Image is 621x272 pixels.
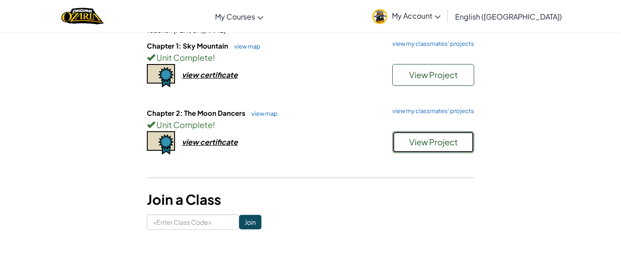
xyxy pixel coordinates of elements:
[247,110,278,117] a: view map
[147,41,230,50] span: Chapter 1: Sky Mountain
[392,11,441,20] span: My Account
[409,137,458,147] span: View Project
[451,4,566,29] a: English ([GEOGRAPHIC_DATA])
[147,214,239,230] input: <Enter Class Code>
[147,131,175,155] img: certificate-icon.png
[147,189,474,210] h3: Join a Class
[61,7,104,25] a: Ozaria by CodeCombat logo
[155,52,213,63] span: Unit Complete
[147,70,238,79] a: view certificate
[392,64,474,86] button: View Project
[182,137,238,147] div: view certificate
[155,119,213,130] span: Unit Complete
[409,69,458,80] span: View Project
[455,12,562,21] span: English ([GEOGRAPHIC_DATA])
[392,131,474,153] button: View Project
[230,43,260,50] a: view map
[147,64,175,88] img: certificate-icon.png
[239,215,261,229] input: Join
[210,4,268,29] a: My Courses
[368,2,445,30] a: My Account
[61,7,104,25] img: Home
[147,109,247,117] span: Chapter 2: The Moon Dancers
[213,52,215,63] span: !
[215,12,255,21] span: My Courses
[147,137,238,147] a: view certificate
[388,108,474,114] a: view my classmates' projects
[182,70,238,79] div: view certificate
[388,41,474,47] a: view my classmates' projects
[372,9,387,24] img: avatar
[213,119,215,130] span: !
